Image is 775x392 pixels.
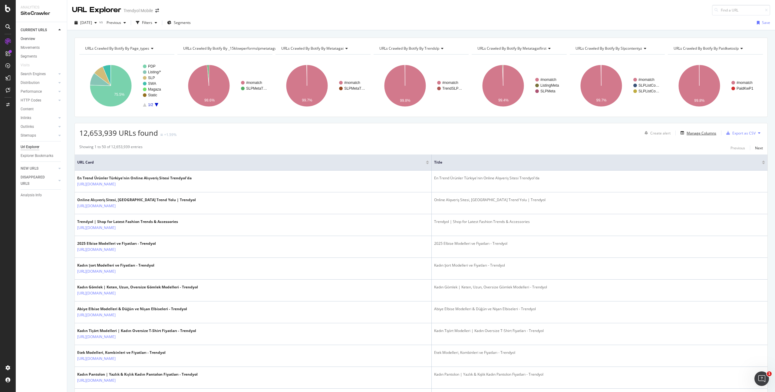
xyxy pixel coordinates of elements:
div: Kadın Tişört Modelleri | Kadın Oversize T-Shirt Fiyatları - Trendyol [434,328,765,334]
div: Sitemaps [21,132,36,139]
div: Url Explorer [21,144,39,150]
div: Showing 1 to 50 of 12,653,939 entries [79,144,143,151]
span: URLs Crawled By Botify By _15klowperformslpmetatagwai [183,46,280,51]
a: [URL][DOMAIN_NAME] [77,312,116,318]
svg: A chart. [79,59,174,112]
a: Explorer Bookmarks [21,153,63,159]
div: Next [755,145,763,151]
text: 99.8% [694,98,704,103]
div: arrow-right-arrow-left [155,8,159,13]
text: PaidKwP1 [737,86,754,91]
button: Export as CSV [724,128,756,138]
text: SLPListCo… [638,83,659,88]
h4: URLs Crawled By Botify By slpcontentyz [574,44,659,53]
div: En Trend Ürünler Türkiye'nin Online Alışveriş Sitesi Trendyol'da [434,175,765,181]
h4: URLs Crawled By Botify By _15klowperformslpmetatagwai [182,44,289,53]
text: 99.4% [498,98,509,102]
svg: A chart. [374,59,469,112]
div: Outlinks [21,124,34,130]
button: Segments [165,18,193,28]
div: Distribution [21,80,40,86]
span: vs [99,19,104,25]
text: SLPMeta [540,89,556,93]
div: HTTP Codes [21,97,41,104]
div: Kadın Gömlek | Keten, Uzun, Oversize Gömlek Modelleri - Trendyol [77,284,198,290]
div: Movements [21,45,40,51]
div: Kadın Pantolon | Yazlık & Kışlık Kadın Pantolon Fiyatları - Trendyol [77,372,198,377]
div: SiteCrawler [21,10,62,17]
button: Next [755,144,763,151]
text: 99.7% [596,98,606,102]
a: Visits [21,62,36,68]
div: Content [21,106,34,112]
a: Segments [21,53,63,60]
text: 98.6% [204,98,215,102]
h4: URLs Crawled By Botify By paidkwtoslp [672,44,757,53]
div: Explorer Bookmarks [21,153,53,159]
h4: URLs Crawled By Botify By page_types [84,44,169,53]
button: Filters [134,18,160,28]
a: [URL][DOMAIN_NAME] [77,181,116,187]
text: 99.7% [302,98,312,102]
a: [URL][DOMAIN_NAME] [77,377,116,384]
text: 1/2 [148,103,153,107]
button: [DATE] [72,18,99,28]
text: #nomatch [246,81,262,85]
div: A chart. [668,59,763,112]
div: Filters [142,20,152,25]
a: [URL][DOMAIN_NAME] [77,290,116,296]
span: 2025 Aug. 31st [80,20,92,25]
h4: URLs Crawled By Botify By metatagaifirst [476,44,561,53]
a: Inlinks [21,115,57,121]
button: Previous [730,144,745,151]
div: URL Explorer [72,5,121,15]
a: Url Explorer [21,144,63,150]
div: 2025 Elbise Modelleri ve Fiyatları - Trendyol [434,241,765,246]
text: PDP [148,64,156,68]
span: Title [434,160,753,165]
span: URLs Crawled By Botify By page_types [85,46,149,51]
div: DISAPPEARED URLS [21,174,51,187]
text: #nomatch [442,81,458,85]
button: Create alert [642,128,671,138]
div: Create alert [650,131,671,136]
div: Manage Columns [687,131,716,136]
svg: A chart. [570,59,665,112]
div: Save [762,20,770,25]
span: URL Card [77,160,424,165]
a: Sitemaps [21,132,57,139]
text: SLP [148,76,155,80]
a: Search Engines [21,71,57,77]
div: Trendyol | Shop for Latest Fashion Trends & Accessories [434,219,765,224]
span: URLs Crawled By Botify By slpcontentyz [575,46,642,51]
h4: URLs Crawled By Botify By trendslp [378,44,463,53]
div: Trendyol Mobile [124,8,153,14]
a: [URL][DOMAIN_NAME] [77,203,116,209]
div: Online Alışveriş Sitesi, [GEOGRAPHIC_DATA] Trend Yolu | Trendyol [77,197,196,203]
div: Export as CSV [732,131,756,136]
a: Analysis Info [21,192,63,198]
div: A chart. [472,59,567,112]
div: Inlinks [21,115,31,121]
text: SLPListCo… [638,89,659,93]
text: 99.8% [400,98,410,103]
div: Search Engines [21,71,46,77]
div: Kadın Şort Modelleri ve Fiyatları - Trendyol [434,263,765,268]
div: Visits [21,62,30,68]
a: [URL][DOMAIN_NAME] [77,247,116,253]
div: 2025 Elbise Modelleri ve Fiyatları - Trendyol [77,241,156,246]
a: [URL][DOMAIN_NAME] [77,334,116,340]
div: En Trend Ürünler Türkiye'nin Online Alışveriş Sitesi Trendyol'da [77,175,192,181]
div: Kadın Pantolon | Yazlık & Kışlık Kadın Pantolon Fiyatları - Trendyol [434,372,765,377]
div: Kadın Tişört Modelleri | Kadın Oversize T-Shirt Fiyatları - Trendyol [77,328,196,334]
img: Equal [160,134,163,136]
a: Movements [21,45,63,51]
div: NEW URLS [21,165,38,172]
div: Analytics [21,5,62,10]
div: Analysis Info [21,192,42,198]
div: Kadın Şort Modelleri ve Fiyatları - Trendyol [77,263,154,268]
text: Listing/* [148,70,161,74]
div: Performance [21,88,42,95]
